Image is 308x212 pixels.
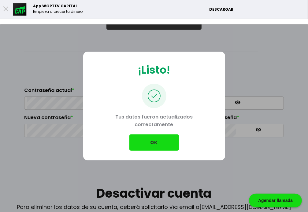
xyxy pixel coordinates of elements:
[33,3,83,9] p: App WORTEV CAPITAL
[142,84,166,108] img: palomita
[209,7,305,12] p: DESCARGAR
[249,194,302,207] div: Agendar llamada
[33,9,83,14] p: Empieza a crecer tu dinero
[138,61,170,78] p: ¡Listo!
[13,3,27,16] img: appicon
[129,134,179,151] button: OK
[93,108,215,134] p: Tus datos fueron actualizados correctamente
